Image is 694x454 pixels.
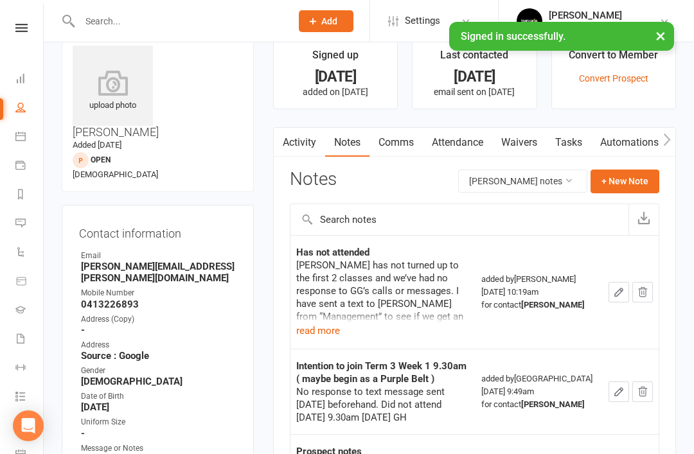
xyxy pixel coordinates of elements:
strong: [DEMOGRAPHIC_DATA] [81,376,236,387]
div: Team [GEOGRAPHIC_DATA] [549,21,659,33]
span: [DEMOGRAPHIC_DATA] [73,170,158,179]
span: Open [91,155,111,164]
time: Added [DATE] [73,140,121,150]
a: Tasks [546,128,591,157]
div: Mobile Number [81,287,236,299]
img: thumb_image1603260965.png [517,8,542,34]
div: upload photo [73,70,153,112]
a: Attendance [423,128,492,157]
button: × [649,22,672,49]
a: Calendar [15,123,44,152]
button: [PERSON_NAME] notes [458,170,587,193]
a: Comms [369,128,423,157]
div: Open Intercom Messenger [13,410,44,441]
div: Uniform Size [81,416,236,428]
div: added by [PERSON_NAME] [DATE] 10:19am [481,273,597,311]
div: [PERSON_NAME] has not turned up to the first 2 classes and we’ve had no response to GG’s calls or... [296,259,470,349]
div: No response to text message sent [DATE] beforehand. Did not attend [DATE] 9.30am [DATE] GH [296,385,470,424]
input: Search... [76,12,282,30]
button: read more [296,323,340,338]
strong: [PERSON_NAME][EMAIL_ADDRESS][PERSON_NAME][DOMAIN_NAME] [81,261,236,284]
div: Email [81,250,236,262]
div: [PERSON_NAME] [549,10,659,21]
p: added on [DATE] [285,87,386,97]
span: Signed in successfully. [461,30,565,42]
a: Convert Prospect [579,73,648,83]
button: + New Note [591,170,659,193]
strong: - [81,324,236,336]
span: Add [321,16,337,26]
div: Convert to Member [569,47,658,70]
strong: - [81,428,236,439]
a: Reports [15,181,44,210]
input: Search notes [290,204,628,235]
strong: Intention to join Term 3 Week 1 9.30am ( maybe begin as a Purple Belt ) [296,360,467,385]
div: for contact [481,299,597,311]
div: for contact [481,398,597,411]
a: People [15,94,44,123]
a: Waivers [492,128,546,157]
div: [DATE] [285,70,386,83]
strong: 0413226893 [81,299,236,310]
strong: [DATE] [81,401,236,413]
strong: [PERSON_NAME] [521,399,585,409]
a: Notes [325,128,369,157]
div: [DATE] [424,70,524,83]
strong: [PERSON_NAME] [521,300,585,310]
h3: [PERSON_NAME] [73,46,243,139]
button: Add [299,10,353,32]
a: Product Sales [15,268,44,297]
strong: Has not attended [296,247,369,258]
h3: Notes [290,170,337,193]
h3: Contact information [79,222,236,240]
div: Address [81,339,236,351]
div: Signed up [312,47,359,70]
a: Automations [591,128,668,157]
div: Gender [81,365,236,377]
a: Payments [15,152,44,181]
div: Last contacted [440,47,508,70]
div: added by [GEOGRAPHIC_DATA] [DATE] 9:49am [481,372,597,411]
div: Date of Birth [81,390,236,403]
div: Address (Copy) [81,313,236,326]
span: Settings [405,6,440,35]
a: Activity [274,128,325,157]
strong: Source : Google [81,350,236,362]
p: email sent on [DATE] [424,87,524,97]
a: Dashboard [15,65,44,94]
